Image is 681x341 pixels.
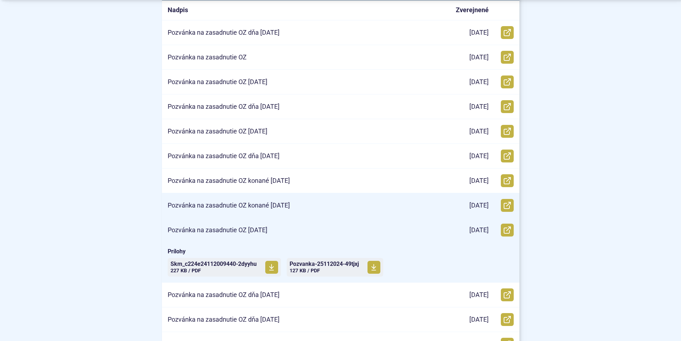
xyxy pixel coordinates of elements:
p: Pozvánka na zasadnutie OZ dňa [DATE] [168,152,280,160]
p: [DATE] [469,103,489,111]
span: 227 KB / PDF [171,268,201,274]
p: [DATE] [469,201,489,210]
p: Pozvánka na zasadnutie OZ konané [DATE] [168,201,290,210]
p: Pozvánka na zasadnutie OZ [168,53,247,62]
p: [DATE] [469,78,489,86]
p: Pozvánka na zasadnutie OZ [DATE] [168,78,267,86]
p: [DATE] [469,316,489,324]
a: Skm_c224e24112009440-2dyyhu 227 KB / PDF [168,258,281,277]
p: [DATE] [469,127,489,136]
p: [DATE] [469,152,489,160]
p: Pozvánka na zasadnutie OZ dňa [DATE] [168,103,280,111]
p: Nadpis [168,6,188,14]
a: Pozvanka-25112024-49tjxj 127 KB / PDF [287,258,383,277]
p: [DATE] [469,29,489,37]
p: Pozvánka na zasadnutie OZ dňa [DATE] [168,29,280,37]
p: Pozvánka na zasadnutie OZ [DATE] [168,226,267,234]
p: [DATE] [469,177,489,185]
span: Prílohy [168,248,514,255]
p: [DATE] [469,53,489,62]
p: Pozvánka na zasadnutie OZ dňa [DATE] [168,316,280,324]
p: Pozvánka na zasadnutie OZ dňa [DATE] [168,291,280,299]
p: [DATE] [469,226,489,234]
span: 127 KB / PDF [290,268,320,274]
p: Pozvánka na zasadnutie OZ konané [DATE] [168,177,290,185]
p: Zverejnené [456,6,489,14]
span: Pozvanka-25112024-49tjxj [290,261,359,267]
span: Skm_c224e24112009440-2dyyhu [171,261,257,267]
p: [DATE] [469,291,489,299]
p: Pozvánka na zasadnutie OZ [DATE] [168,127,267,136]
